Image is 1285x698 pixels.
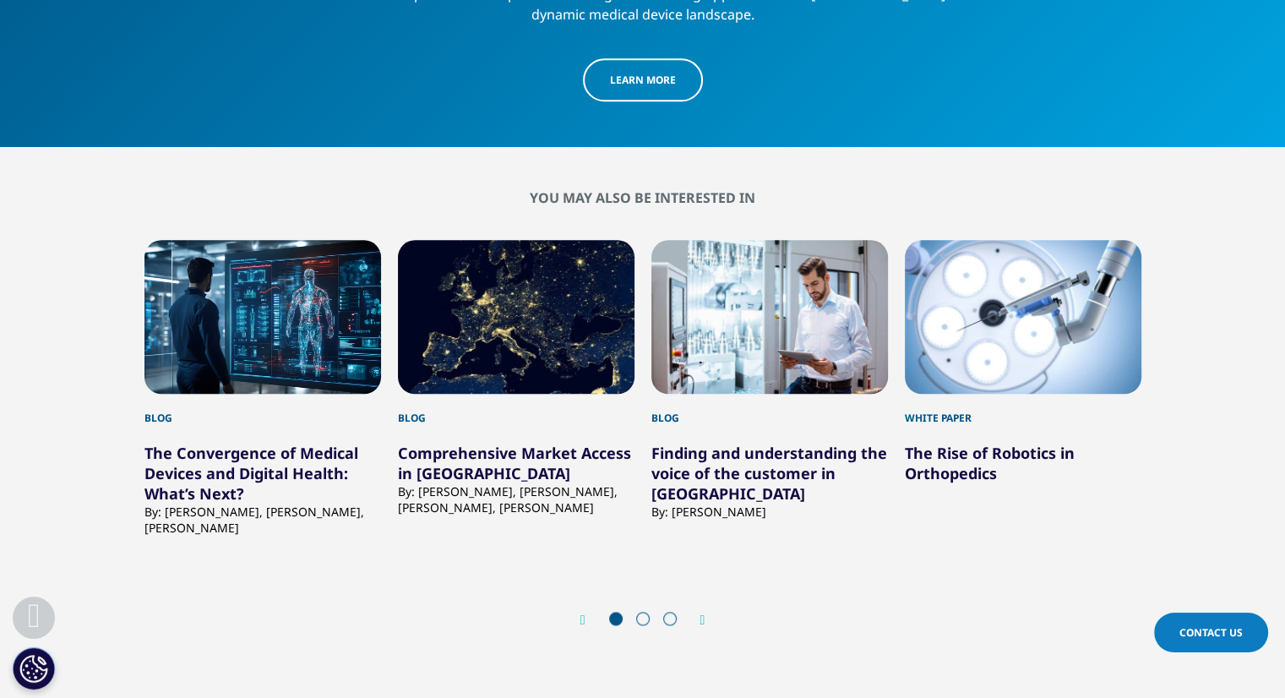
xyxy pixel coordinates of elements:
[651,443,887,504] a: Finding and understanding the voice of the customer in [GEOGRAPHIC_DATA]
[905,240,1141,536] div: 4 / 12
[398,483,634,515] div: By: [PERSON_NAME], [PERSON_NAME], [PERSON_NAME], [PERSON_NAME]
[144,240,381,536] div: 1 / 12
[651,240,888,536] div: 3 / 12
[144,443,358,504] a: The Convergence of Medical Devices and Digital Health: What’s Next?
[580,612,602,628] div: Previous slide
[683,612,705,628] div: Next slide
[905,394,1141,426] div: White Paper
[1179,625,1243,640] span: Contact Us
[905,443,1075,483] a: The Rise of Robotics in Orthopedics
[13,647,55,690] button: Cookies Settings
[651,394,888,426] div: Blog
[398,240,634,536] div: 2 / 12
[144,504,381,536] div: By: [PERSON_NAME], [PERSON_NAME], [PERSON_NAME]
[651,504,888,520] div: By: [PERSON_NAME]
[144,189,1141,206] h2: You may also be interested in
[1154,613,1268,652] a: Contact Us
[398,394,634,426] div: Blog
[583,58,703,101] a: LEARN MORE
[144,394,381,426] div: Blog
[398,443,631,483] a: Comprehensive Market Access in [GEOGRAPHIC_DATA]
[610,73,676,87] span: LEARN MORE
